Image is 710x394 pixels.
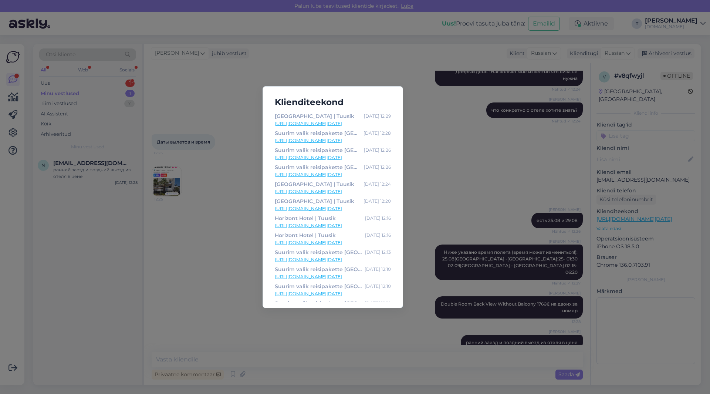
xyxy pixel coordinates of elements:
[365,214,391,222] div: [DATE] 12:16
[275,299,362,307] div: Suurim valik reisipakette [GEOGRAPHIC_DATA] | Tuusik
[275,239,391,246] a: [URL][DOMAIN_NAME][DATE]
[275,112,354,120] div: [GEOGRAPHIC_DATA] | Tuusik
[275,180,354,188] div: [GEOGRAPHIC_DATA] | Tuusik
[364,180,391,188] div: [DATE] 12:24
[275,197,354,205] div: [GEOGRAPHIC_DATA] | Tuusik
[364,197,391,205] div: [DATE] 12:20
[365,299,391,307] div: [DATE] 12:10
[275,290,391,297] a: [URL][DOMAIN_NAME][DATE]
[364,112,391,120] div: [DATE] 12:29
[275,146,361,154] div: Suurim valik reisipakette [GEOGRAPHIC_DATA] | Tuusik
[275,129,361,137] div: Suurim valik reisipakette [GEOGRAPHIC_DATA] | Tuusik
[365,282,391,290] div: [DATE] 12:10
[365,231,391,239] div: [DATE] 12:16
[275,171,391,178] a: [URL][DOMAIN_NAME][DATE]
[364,163,391,171] div: [DATE] 12:26
[275,214,336,222] div: Horizont Hotel | Tuusik
[275,188,391,195] a: [URL][DOMAIN_NAME][DATE]
[275,163,361,171] div: Suurim valik reisipakette [GEOGRAPHIC_DATA] | Tuusik
[269,95,397,109] h5: Klienditeekond
[275,273,391,280] a: [URL][DOMAIN_NAME][DATE]
[275,231,336,239] div: Horizont Hotel | Tuusik
[275,137,391,144] a: [URL][DOMAIN_NAME][DATE]
[365,248,391,256] div: [DATE] 12:13
[364,129,391,137] div: [DATE] 12:28
[365,265,391,273] div: [DATE] 12:10
[275,154,391,161] a: [URL][DOMAIN_NAME][DATE]
[275,222,391,229] a: [URL][DOMAIN_NAME][DATE]
[275,282,362,290] div: Suurim valik reisipakette [GEOGRAPHIC_DATA] | Tuusik
[275,120,391,127] a: [URL][DOMAIN_NAME][DATE]
[275,205,391,212] a: [URL][DOMAIN_NAME][DATE]
[275,256,391,263] a: [URL][DOMAIN_NAME][DATE]
[364,146,391,154] div: [DATE] 12:26
[275,248,362,256] div: Suurim valik reisipakette [GEOGRAPHIC_DATA] | Tuusik
[275,265,362,273] div: Suurim valik reisipakette [GEOGRAPHIC_DATA] | Tuusik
